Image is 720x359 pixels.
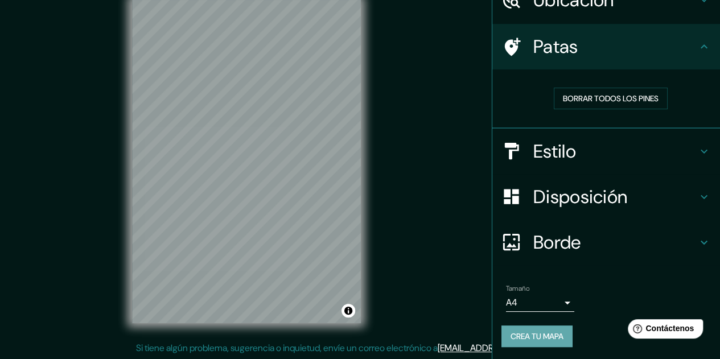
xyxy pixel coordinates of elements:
button: Borrar todos los pines [554,88,668,109]
font: Estilo [533,139,576,163]
iframe: Lanzador de widgets de ayuda [619,315,707,346]
a: [EMAIL_ADDRESS][DOMAIN_NAME] [438,342,578,354]
div: Patas [492,24,720,69]
div: Disposición [492,174,720,220]
div: Borde [492,220,720,265]
font: Crea tu mapa [511,331,563,341]
button: Activar o desactivar atribución [342,304,355,317]
font: Borde [533,230,581,254]
button: Crea tu mapa [501,325,573,347]
font: Si tiene algún problema, sugerencia o inquietud, envíe un correo electrónico a [136,342,438,354]
div: A4 [506,294,574,312]
font: A4 [506,296,517,308]
font: Tamaño [506,284,529,293]
font: Disposición [533,185,627,209]
font: Borrar todos los pines [563,93,659,104]
font: Patas [533,35,578,59]
div: Estilo [492,129,720,174]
